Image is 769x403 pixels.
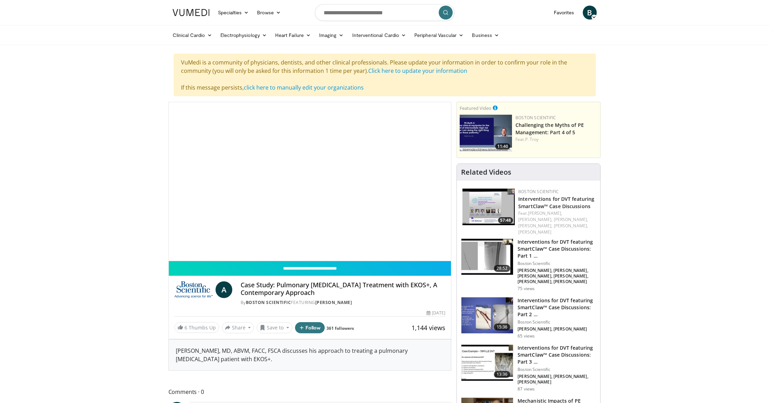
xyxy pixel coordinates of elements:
span: Comments 0 [168,387,452,396]
div: By FEATURING [241,299,445,306]
div: [DATE] [427,310,445,316]
img: c9201aff-c63c-4c30-aa18-61314b7b000e.150x105_q85_crop-smart_upscale.jpg [461,297,513,334]
a: Electrophysiology [216,28,271,42]
span: 1,144 views [412,324,445,332]
small: Featured Video [460,105,491,111]
a: [PERSON_NAME], [518,216,552,222]
a: Interventions for DVT featuring SmartClaw™ Case Discussions [518,196,594,210]
img: Boston Scientific [174,281,213,298]
a: Peripheral Vascular [410,28,468,42]
h3: Interventions for DVT featuring SmartClaw™ Case Discussions: Part 1 … [518,238,596,259]
button: Share [222,322,254,333]
a: 15:36 Interventions for DVT featuring SmartClaw™ Case Discussions: Part 2 … Boston Scientific [PE... [461,297,596,339]
p: 65 views [518,333,535,339]
span: 6 [184,324,187,331]
p: [PERSON_NAME], [PERSON_NAME], [PERSON_NAME], [PERSON_NAME], [PERSON_NAME], [PERSON_NAME] [518,268,596,284]
button: Save to [257,322,292,333]
a: Clinical Cardio [168,28,216,42]
a: Boston Scientific [246,299,291,305]
div: Feat. [515,136,597,143]
a: click here to manually edit your organizations [244,84,364,91]
div: VuMedi is a community of physicians, dentists, and other clinical professionals. Please update yo... [174,54,596,96]
h3: Interventions for DVT featuring SmartClaw™ Case Discussions: Part 3 … [518,344,596,365]
span: 11:40 [495,143,510,150]
a: A [216,281,232,298]
img: d5b042fb-44bd-4213-87e0-b0808e5010e8.150x105_q85_crop-smart_upscale.jpg [460,115,512,151]
a: P. Troy [525,136,539,142]
img: c7c8053f-07ab-4f92-a446-8a4fb167e281.150x105_q85_crop-smart_upscale.jpg [461,345,513,381]
div: [PERSON_NAME], MD, ABVM, FACC, FSCA discusses his approach to treating a pulmonary [MEDICAL_DATA]... [169,340,451,370]
a: 28:52 Interventions for DVT featuring SmartClaw™ Case Discussions: Part 1 … Boston Scientific [PE... [461,238,596,291]
a: Interventional Cardio [348,28,410,42]
p: Boston Scientific [518,319,596,325]
p: Boston Scientific [518,367,596,372]
span: 13:36 [494,371,511,378]
a: 57:48 [462,189,515,225]
a: Heart Failure [271,28,315,42]
a: Imaging [315,28,348,42]
a: Boston Scientific [518,189,559,195]
a: 13:36 Interventions for DVT featuring SmartClaw™ Case Discussions: Part 3 … Boston Scientific [PE... [461,344,596,392]
a: [PERSON_NAME], [518,223,552,229]
h4: Related Videos [461,168,511,176]
a: [PERSON_NAME], [554,223,588,229]
a: [PERSON_NAME] [518,229,551,235]
span: 28:52 [494,265,511,272]
p: 87 views [518,386,535,392]
video-js: Video Player [169,102,451,261]
p: [PERSON_NAME], [PERSON_NAME] [518,326,596,332]
span: 57:48 [498,217,513,223]
a: Click here to update your information [368,67,467,75]
input: Search topics, interventions [315,4,454,21]
p: [PERSON_NAME], [PERSON_NAME], [PERSON_NAME] [518,374,596,385]
a: Favorites [550,6,579,20]
a: Browse [253,6,285,20]
img: VuMedi Logo [173,9,210,16]
a: [PERSON_NAME], [554,216,588,222]
a: 11:40 [460,115,512,151]
a: Boston Scientific [515,115,556,121]
p: Boston Scientific [518,261,596,266]
span: 15:36 [494,324,511,330]
a: Challenging the Myths of PE Management: Part 4 of 5 [515,122,584,136]
img: 8e34a565-0f1f-4312-bf6d-12e5c78bba72.150x105_q85_crop-smart_upscale.jpg [461,239,513,275]
a: B [583,6,597,20]
a: 6 Thumbs Up [174,322,219,333]
a: [PERSON_NAME] [315,299,352,305]
a: [PERSON_NAME], [528,210,562,216]
h4: Case Study: Pulmonary [MEDICAL_DATA] Treatment with EKOS+, A Contemporary Approach [241,281,445,296]
div: Feat. [518,210,595,235]
h3: Interventions for DVT featuring SmartClaw™ Case Discussions: Part 2 … [518,297,596,318]
a: Specialties [214,6,253,20]
a: 361 followers [326,325,354,331]
a: Business [468,28,503,42]
button: Follow [295,322,325,333]
p: 75 views [518,286,535,291]
img: f80d5c17-e695-4770-8d66-805e03df8342.150x105_q85_crop-smart_upscale.jpg [462,189,515,225]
